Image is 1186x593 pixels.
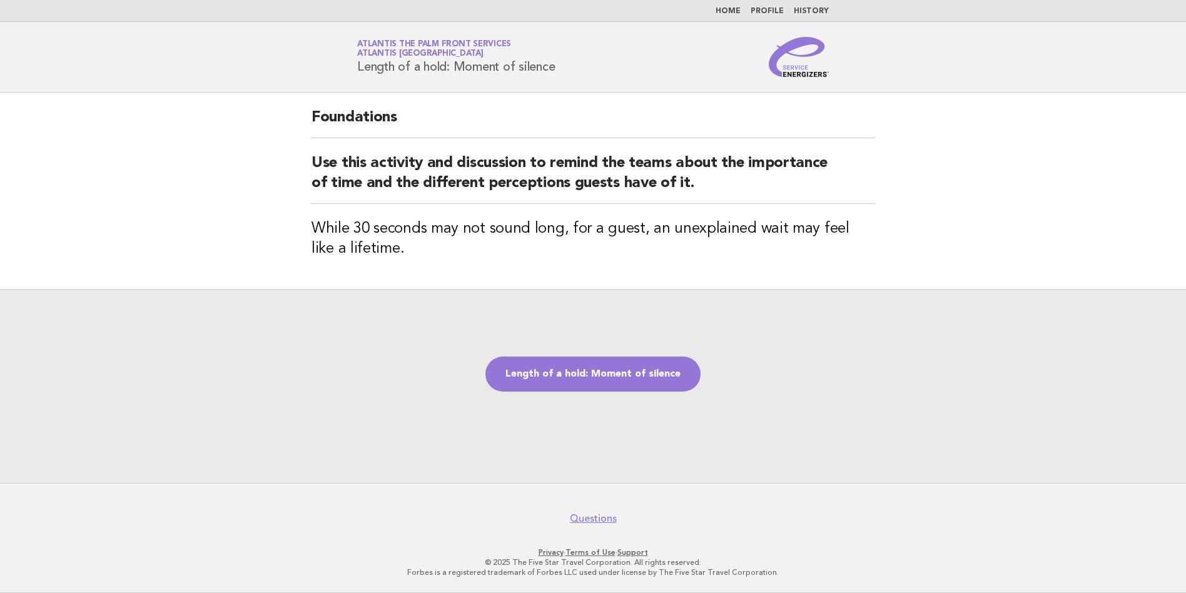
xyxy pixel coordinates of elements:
h3: While 30 seconds may not sound long, for a guest, an unexplained wait may feel like a lifetime. [312,219,874,259]
a: Length of a hold: Moment of silence [485,357,701,392]
a: Home [716,8,741,15]
p: · · [210,547,976,557]
span: Atlantis [GEOGRAPHIC_DATA] [357,50,484,58]
a: Support [617,548,648,557]
p: Forbes is a registered trademark of Forbes LLC used under license by The Five Star Travel Corpora... [210,567,976,577]
h2: Foundations [312,108,874,138]
a: History [794,8,829,15]
a: Privacy [539,548,564,557]
a: Atlantis The Palm Front ServicesAtlantis [GEOGRAPHIC_DATA] [357,40,511,58]
a: Questions [570,512,617,525]
p: © 2025 The Five Star Travel Corporation. All rights reserved. [210,557,976,567]
h2: Use this activity and discussion to remind the teams about the importance of time and the differe... [312,153,874,204]
a: Terms of Use [565,548,616,557]
h1: Length of a hold: Moment of silence [357,41,555,73]
a: Profile [751,8,784,15]
img: Service Energizers [769,37,829,77]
